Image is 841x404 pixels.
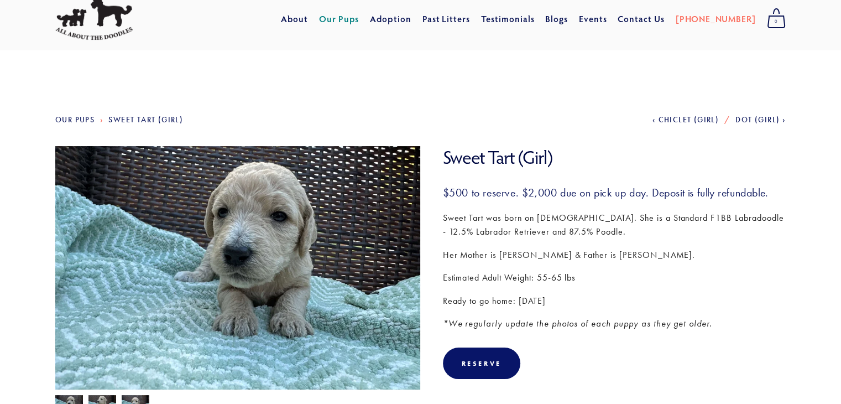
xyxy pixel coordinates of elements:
[579,9,607,29] a: Events
[443,248,786,262] p: Her Mother is [PERSON_NAME] & Father is [PERSON_NAME].
[443,146,786,169] h1: Sweet Tart (Girl)
[735,115,780,125] span: Dot (Girl)
[443,211,786,239] p: Sweet Tart was born on [DEMOGRAPHIC_DATA]. She is a Standard F1BB Labradoodle - 12.5% Labrador Re...
[443,185,786,200] h3: $500 to reserve. $2,000 due on pick up day. Deposit is fully refundable.
[652,115,719,125] a: Chiclet (Girl)
[767,14,786,29] span: 0
[443,348,520,379] div: Reserve
[735,115,786,125] a: Dot (Girl)
[676,9,756,29] a: [PHONE_NUMBER]
[462,359,502,367] div: Reserve
[281,9,308,29] a: About
[55,115,95,125] a: Our Pups
[443,318,712,329] em: *We regularly update the photos of each puppy as they get older.
[443,271,786,285] p: Estimated Adult Weight: 55-65 lbs
[108,115,183,125] a: Sweet Tart (Girl)
[658,115,719,125] span: Chiclet (Girl)
[443,294,786,308] p: Ready to go home: [DATE]
[761,5,791,33] a: 0 items in cart
[618,9,665,29] a: Contact Us
[481,9,535,29] a: Testimonials
[545,9,568,29] a: Blogs
[422,13,471,24] a: Past Litters
[370,9,411,29] a: Adoption
[319,9,359,29] a: Our Pups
